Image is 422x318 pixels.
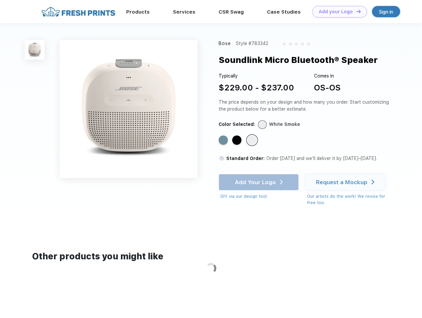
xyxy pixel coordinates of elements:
[379,8,393,16] div: Sign in
[221,193,299,200] div: DIY via our design tool.
[219,9,244,15] a: CSR Swag
[126,9,150,15] a: Products
[314,73,341,79] div: Comes in
[226,156,265,161] span: Standard Order:
[32,250,390,263] div: Other products you might like
[269,121,300,128] div: White Smoke
[266,156,377,161] span: Order [DATE] and we’ll deliver it by [DATE]–[DATE].
[232,135,241,145] div: Black
[219,135,228,145] div: Stone Blue
[306,42,310,46] img: gray_star.svg
[371,180,374,185] img: white arrow
[219,73,294,79] div: Typically
[219,155,225,161] img: standard order
[300,42,304,46] img: gray_star.svg
[319,9,353,15] div: Add your Logo
[219,121,255,128] div: Color Selected:
[219,54,378,66] div: Soundlink Micro Bluetooth® Speaker
[314,82,341,94] div: OS-OS
[282,42,286,46] img: gray_star.svg
[247,135,257,145] div: White Smoke
[316,179,367,185] div: Request a Mockup
[219,99,392,113] div: The price depends on your design and how many you order. Start customizing the product below for ...
[173,9,195,15] a: Services
[294,42,298,46] img: gray_star.svg
[219,40,231,47] div: Bose
[39,6,117,18] img: fo%20logo%202.webp
[219,82,294,94] div: $229.00 - $237.00
[236,40,268,47] div: Style #783342
[25,40,44,60] img: func=resize&h=100
[288,42,292,46] img: gray_star.svg
[307,193,392,206] div: Our artists do the work! We revise for free too.
[60,40,197,178] img: func=resize&h=640
[372,6,400,17] a: Sign in
[356,10,361,13] img: DT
